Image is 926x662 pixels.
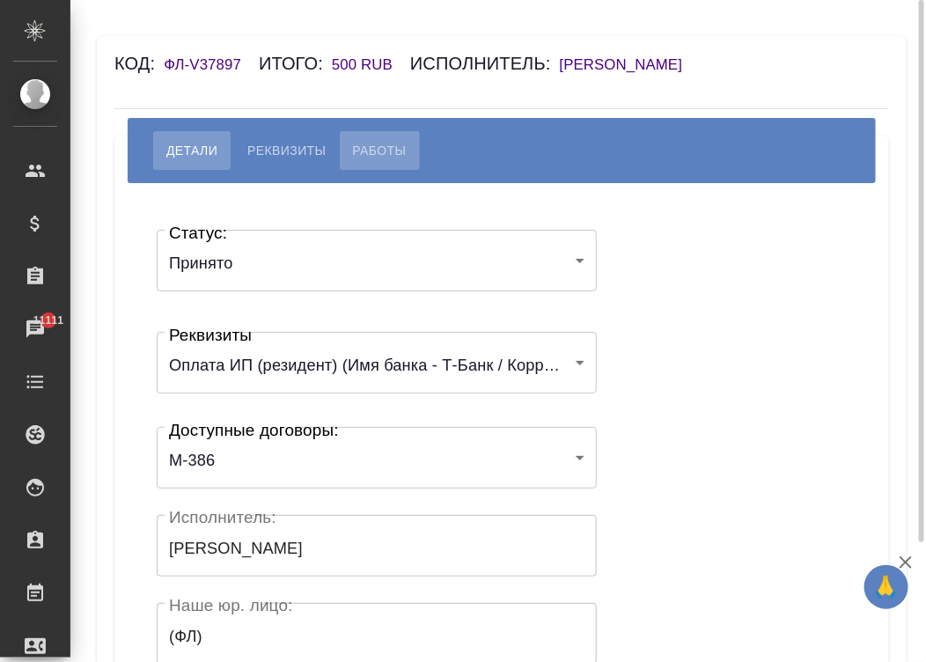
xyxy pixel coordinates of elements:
span: Работы [353,140,407,161]
div: М-386 [157,436,597,488]
h6: 500 RUB [332,56,410,73]
h6: Итого: [259,54,332,73]
span: 🙏 [871,569,901,606]
div: Оплата ИП (резидент) (Имя банка - Т-Банк / Корреспондентский счет - 30101810145250000974 / БИК - ... [157,341,597,393]
a: [PERSON_NAME] [560,58,701,72]
h6: Исполнитель: [410,54,560,73]
a: 11111 [4,307,66,351]
h6: [PERSON_NAME] [560,56,701,73]
button: 🙏 [864,565,908,609]
span: Реквизиты [247,140,326,161]
h6: Код: [114,54,164,73]
span: 11111 [23,312,74,329]
div: Принято [157,239,597,291]
span: Детали [166,140,217,161]
h6: ФЛ-V37897 [164,56,259,73]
